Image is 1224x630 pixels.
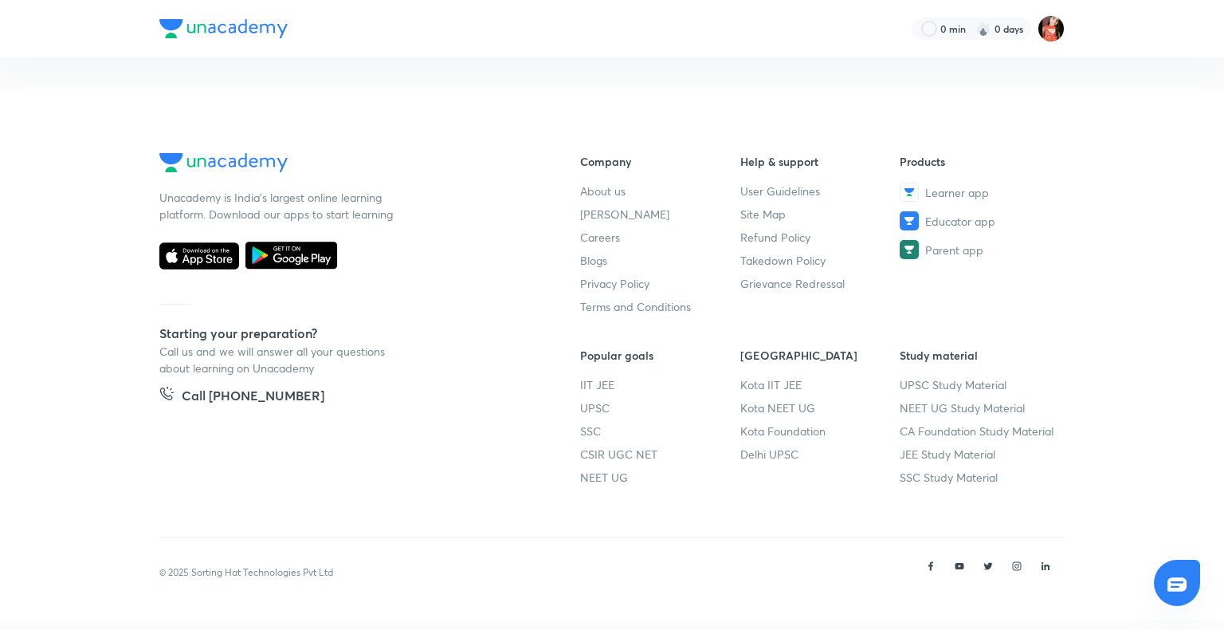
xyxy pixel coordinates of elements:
a: CSIR UGC NET [580,446,740,463]
h6: [GEOGRAPHIC_DATA] [740,347,900,364]
a: Site Map [740,206,900,222]
a: NEET UG Study Material [900,400,1060,416]
a: SSC [580,423,740,439]
img: Company Logo [159,19,288,38]
a: Kota Foundation [740,423,900,439]
a: IIT JEE [580,376,740,393]
a: Terms and Conditions [580,298,740,315]
img: Minakshi gakre [1038,15,1065,42]
img: Parent app [900,240,919,259]
a: Call [PHONE_NUMBER] [159,386,324,408]
h6: Popular goals [580,347,740,364]
h6: Company [580,153,740,170]
a: Company Logo [159,153,529,176]
a: Privacy Policy [580,275,740,292]
span: Educator app [925,213,995,230]
a: SSC Study Material [900,469,1060,486]
p: Call us and we will answer all your questions about learning on Unacademy [159,343,398,376]
a: JEE Study Material [900,446,1060,463]
a: Takedown Policy [740,252,900,269]
a: UPSC Study Material [900,376,1060,393]
a: CA Foundation Study Material [900,423,1060,439]
a: [PERSON_NAME] [580,206,740,222]
h6: Study material [900,347,1060,364]
a: Blogs [580,252,740,269]
a: Refund Policy [740,229,900,246]
span: Careers [580,229,620,246]
p: © 2025 Sorting Hat Technologies Pvt Ltd [159,565,333,580]
a: Grievance Redressal [740,275,900,292]
a: About us [580,183,740,199]
h5: Call [PHONE_NUMBER] [182,386,324,408]
a: Kota NEET UG [740,400,900,416]
span: Parent app [925,242,983,258]
img: streak [975,21,991,37]
img: Learner app [900,183,919,202]
a: Educator app [900,211,1060,230]
a: Kota IIT JEE [740,376,900,393]
img: Company Logo [159,153,288,172]
span: Learner app [925,184,989,201]
a: Learner app [900,183,1060,202]
img: Educator app [900,211,919,230]
a: NEET UG [580,469,740,486]
a: Careers [580,229,740,246]
a: Delhi UPSC [740,446,900,463]
a: User Guidelines [740,183,900,199]
p: Unacademy is India’s largest online learning platform. Download our apps to start learning [159,189,398,222]
a: Parent app [900,240,1060,259]
h6: Products [900,153,1060,170]
h6: Help & support [740,153,900,170]
h5: Starting your preparation? [159,324,529,343]
a: UPSC [580,400,740,416]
